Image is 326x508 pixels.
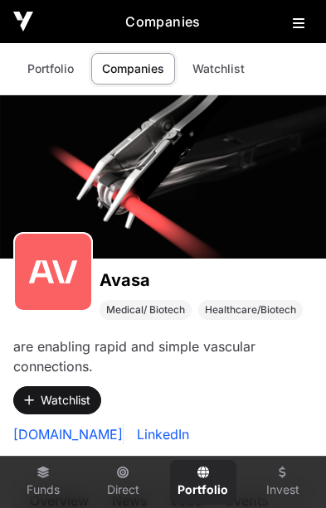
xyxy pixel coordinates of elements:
[17,53,85,85] a: Portfolio
[33,12,293,31] h2: Companies
[13,12,33,31] img: Icehouse Ventures Logo
[243,428,326,508] iframe: Chat Widget
[13,424,124,444] a: [DOMAIN_NAME]
[170,460,236,505] a: Portfolio
[10,460,76,505] a: Funds
[13,386,101,414] button: Watchlist
[182,53,255,85] a: Watchlist
[130,424,189,444] a: LinkedIn
[205,303,296,317] span: Healthcare/Biotech
[91,53,175,85] a: Companies
[13,336,313,376] p: are enabling rapid and simple vascular connections.
[22,240,85,303] img: SVGs_Avana.svg
[90,460,156,505] a: Direct
[100,269,303,292] h1: Avasa
[106,303,185,317] span: Medical/ Biotech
